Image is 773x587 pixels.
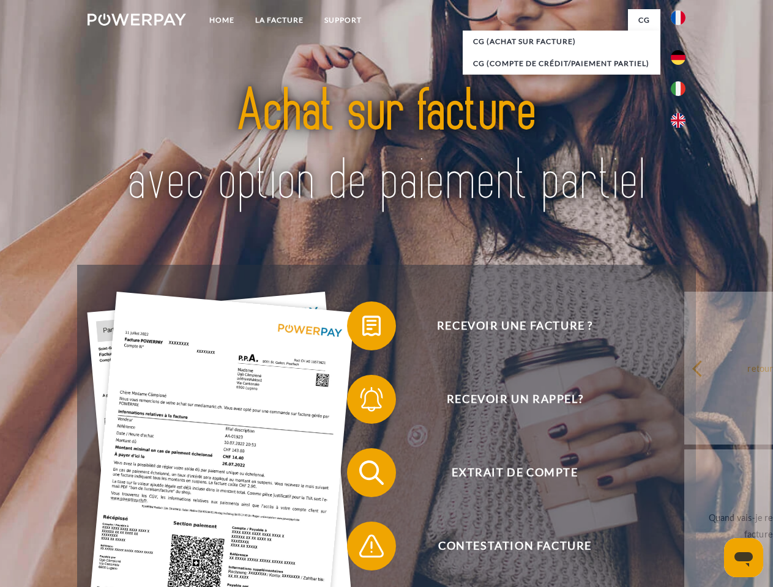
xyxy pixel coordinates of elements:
img: qb_search.svg [356,457,387,488]
a: CG [628,9,660,31]
a: LA FACTURE [245,9,314,31]
button: Recevoir une facture ? [347,301,665,350]
a: CG (achat sur facture) [463,31,660,53]
span: Recevoir une facture ? [365,301,665,350]
img: qb_bell.svg [356,384,387,415]
img: title-powerpay_fr.svg [117,59,656,234]
img: qb_bill.svg [356,311,387,341]
a: Support [314,9,372,31]
img: logo-powerpay-white.svg [88,13,186,26]
button: Recevoir un rappel? [347,375,665,424]
span: Recevoir un rappel? [365,375,665,424]
span: Contestation Facture [365,522,665,570]
img: fr [671,10,685,25]
img: it [671,81,685,96]
img: qb_warning.svg [356,531,387,561]
a: CG (Compte de crédit/paiement partiel) [463,53,660,75]
img: de [671,50,685,65]
img: en [671,113,685,128]
button: Contestation Facture [347,522,665,570]
iframe: Bouton de lancement de la fenêtre de messagerie [724,538,763,577]
a: Home [199,9,245,31]
span: Extrait de compte [365,448,665,497]
button: Extrait de compte [347,448,665,497]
